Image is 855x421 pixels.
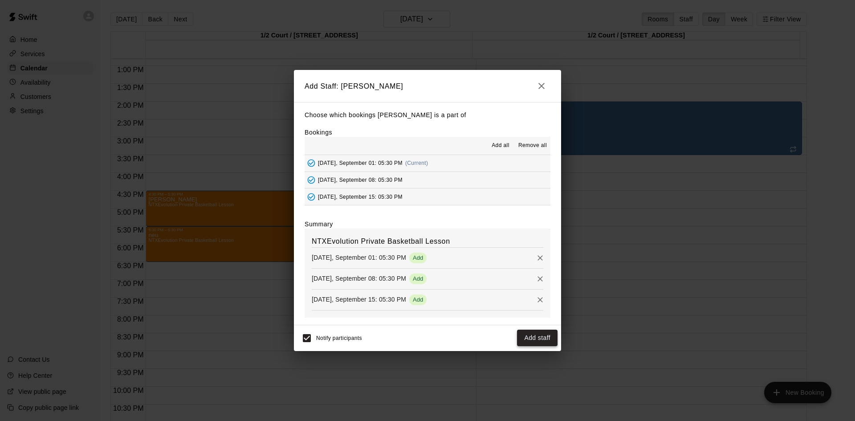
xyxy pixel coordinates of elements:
button: Remove all [515,139,550,153]
button: Added - Collect Payment [305,156,318,170]
p: [DATE], September 01: 05:30 PM [312,253,406,262]
span: Add [409,296,427,303]
label: Bookings [305,129,332,136]
p: Choose which bookings [PERSON_NAME] is a part of [305,110,550,121]
span: Add [409,275,427,282]
button: Remove [533,293,547,307]
span: [DATE], September 01: 05:30 PM [318,160,403,166]
span: Add all [492,141,509,150]
button: Add staff [517,330,558,346]
button: Add all [486,139,515,153]
h6: NTXEvolution Private Basketball Lesson [312,236,543,247]
p: [DATE], September 08: 05:30 PM [312,274,406,283]
button: Remove [533,251,547,265]
span: [DATE], September 15: 05:30 PM [318,193,403,200]
button: Added - Collect Payment[DATE], September 08: 05:30 PM [305,172,550,188]
button: Added - Collect Payment[DATE], September 15: 05:30 PM [305,188,550,205]
span: Add [409,254,427,261]
span: Remove all [518,141,547,150]
span: Notify participants [316,335,362,341]
button: Added - Collect Payment [305,190,318,204]
button: Added - Collect Payment [305,173,318,187]
h2: Add Staff: [PERSON_NAME] [294,70,561,102]
p: [DATE], September 15: 05:30 PM [312,295,406,304]
span: (Current) [405,160,428,166]
span: [DATE], September 08: 05:30 PM [318,176,403,183]
button: Remove [533,272,547,286]
button: Added - Collect Payment[DATE], September 01: 05:30 PM(Current) [305,155,550,172]
label: Summary [305,220,333,229]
